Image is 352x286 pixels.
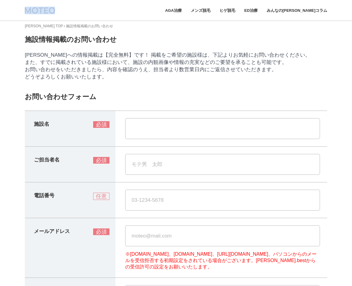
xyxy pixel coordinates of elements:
[64,23,113,29] li: 施設情報掲載のお問い合わせ
[25,92,327,101] h2: お問い合わせフォーム
[191,8,210,12] span: メンズ脱毛
[25,218,116,278] th: メールアドレス
[244,8,258,12] span: ED治療
[220,8,235,12] span: ヒゲ脱毛
[165,7,182,14] a: AGA治療
[25,111,116,147] th: 施設名
[125,154,320,175] input: モテ男 太郎
[93,157,109,164] span: 必須
[125,225,320,246] input: moteo@mail.com
[267,8,327,12] span: みんなの[PERSON_NAME]コラム
[25,147,116,182] th: ご担当者名
[25,35,117,44] h1: 施設情報掲載のお問い合わせ
[125,251,320,270] p: ※[DOMAIN_NAME]、[DOMAIN_NAME]、[URL][DOMAIN_NAME]、パソコンからのメールを受信拒否する初期設定をされている場合がございます。[PERSON_NAME]...
[93,193,109,200] span: 任意
[25,52,327,81] p: [PERSON_NAME]への情報掲載は【完全無料】です！ 掲載をご希望の施設様は、下記よりお気軽にお問い合わせください。 また、すでに掲載されている施設様において、施設の内観画像や情報の充実な...
[220,7,235,14] a: ヒゲ脱毛
[25,7,55,14] img: MOTEO
[25,24,63,28] a: [PERSON_NAME] TOP
[267,7,327,14] a: みんなの[PERSON_NAME]コラム
[191,7,210,14] a: メンズ脱毛
[165,8,182,12] span: AGA治療
[93,228,109,235] span: 必須
[93,121,109,128] span: 必須
[25,182,116,218] th: 電話番号
[244,7,258,14] a: ED治療
[125,190,320,211] input: 03-1234-5678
